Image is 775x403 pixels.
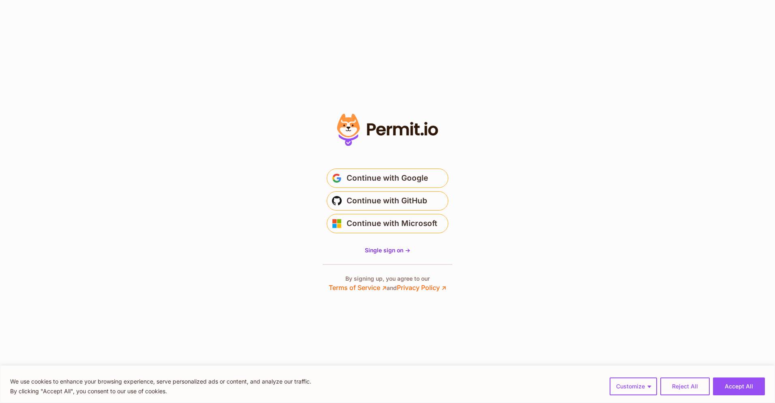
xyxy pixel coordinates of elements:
p: We use cookies to enhance your browsing experience, serve personalized ads or content, and analyz... [10,377,311,386]
button: Continue with GitHub [327,191,448,211]
button: Accept All [713,377,765,395]
span: Continue with Google [347,172,428,185]
a: Single sign on -> [365,246,410,254]
a: Terms of Service ↗ [329,284,387,292]
button: Continue with Google [327,168,448,188]
p: By signing up, you agree to our and [329,275,446,292]
button: Customize [610,377,657,395]
button: Continue with Microsoft [327,214,448,233]
p: By clicking "Accept All", you consent to our use of cookies. [10,386,311,396]
span: Single sign on -> [365,247,410,254]
a: Privacy Policy ↗ [397,284,446,292]
button: Reject All [660,377,710,395]
span: Continue with Microsoft [347,217,437,230]
span: Continue with GitHub [347,194,427,207]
